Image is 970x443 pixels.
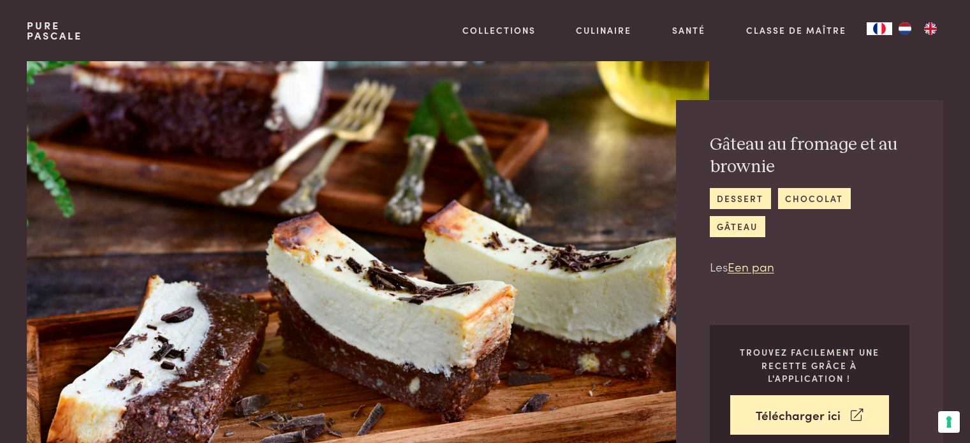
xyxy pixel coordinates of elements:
[867,22,892,35] div: Language
[710,216,765,237] a: gâteau
[728,258,774,275] a: Een pan
[730,395,889,435] a: Télécharger ici
[462,24,536,37] a: Collections
[867,22,943,35] aside: Language selected: Français
[710,258,909,276] p: Les
[710,134,909,178] h2: Gâteau au fromage et au brownie
[672,24,705,37] a: Santé
[938,411,960,433] button: Vos préférences en matière de consentement pour les technologies de suivi
[27,20,82,41] a: PurePascale
[918,22,943,35] a: EN
[892,22,943,35] ul: Language list
[867,22,892,35] a: FR
[730,345,889,385] p: Trouvez facilement une recette grâce à l'application !
[710,188,771,209] a: dessert
[778,188,851,209] a: chocolat
[576,24,631,37] a: Culinaire
[892,22,918,35] a: NL
[746,24,846,37] a: Classe de maître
